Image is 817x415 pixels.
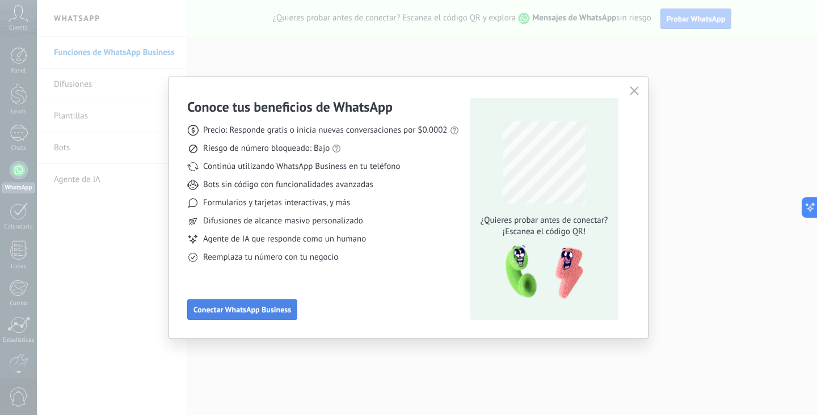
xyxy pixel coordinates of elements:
span: Bots sin código con funcionalidades avanzadas [203,179,373,190]
span: Conectar WhatsApp Business [193,306,291,314]
span: Agente de IA que responde como un humano [203,234,366,245]
span: Reemplaza tu número con tu negocio [203,252,338,263]
img: qr-pic-1x.png [496,242,586,303]
span: Formularios y tarjetas interactivas, y más [203,197,350,209]
span: Difusiones de alcance masivo personalizado [203,215,363,227]
span: ¡Escanea el código QR! [477,226,611,238]
button: Conectar WhatsApp Business [187,299,297,320]
h3: Conoce tus beneficios de WhatsApp [187,98,393,116]
span: Riesgo de número bloqueado: Bajo [203,143,330,154]
span: Continúa utilizando WhatsApp Business en tu teléfono [203,161,400,172]
span: Precio: Responde gratis o inicia nuevas conversaciones por $0.0002 [203,125,448,136]
span: ¿Quieres probar antes de conectar? [477,215,611,226]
